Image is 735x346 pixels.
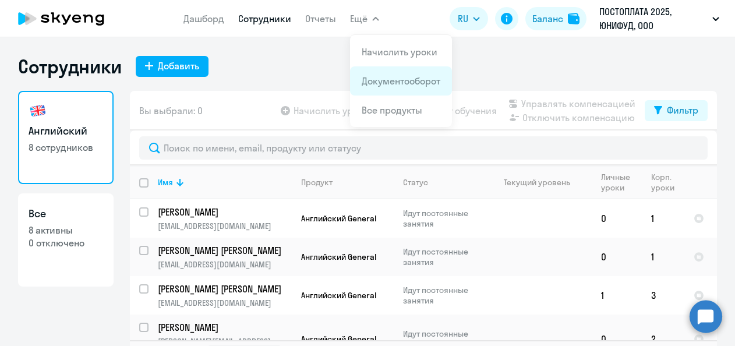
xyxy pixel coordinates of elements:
[29,101,47,120] img: english
[18,193,114,287] a: Все8 активны0 отключено
[642,276,684,315] td: 3
[158,283,291,295] a: [PERSON_NAME] [PERSON_NAME]
[645,100,708,121] button: Фильтр
[158,244,291,257] a: [PERSON_NAME] [PERSON_NAME]
[362,104,422,116] a: Все продукты
[601,172,641,193] div: Личные уроки
[139,104,203,118] span: Вы выбрали: 0
[18,91,114,184] a: Английский8 сотрудников
[458,12,468,26] span: RU
[238,13,291,24] a: Сотрудники
[350,12,367,26] span: Ещё
[599,5,708,33] p: ПОСТОПЛАТА 2025, ЮНИФУД, ООО
[403,285,483,306] p: Идут постоянные занятия
[525,7,586,30] button: Балансbalance
[18,55,122,78] h1: Сотрудники
[139,136,708,160] input: Поиск по имени, email, продукту или статусу
[158,259,291,270] p: [EMAIL_ADDRESS][DOMAIN_NAME]
[504,177,570,188] div: Текущий уровень
[403,246,483,267] p: Идут постоянные занятия
[29,224,103,236] p: 8 активны
[158,221,291,231] p: [EMAIL_ADDRESS][DOMAIN_NAME]
[667,103,698,117] div: Фильтр
[158,206,291,218] a: [PERSON_NAME]
[592,238,642,276] td: 0
[183,13,224,24] a: Дашборд
[158,177,173,188] div: Имя
[403,177,428,188] div: Статус
[29,141,103,154] p: 8 сотрудников
[493,177,591,188] div: Текущий уровень
[642,199,684,238] td: 1
[362,46,437,58] a: Начислить уроки
[403,208,483,229] p: Идут постоянные занятия
[158,298,291,308] p: [EMAIL_ADDRESS][DOMAIN_NAME]
[158,321,291,334] a: [PERSON_NAME]
[158,321,289,334] p: [PERSON_NAME]
[450,7,488,30] button: RU
[158,283,289,295] p: [PERSON_NAME] [PERSON_NAME]
[592,199,642,238] td: 0
[158,59,199,73] div: Добавить
[592,276,642,315] td: 1
[651,172,684,193] div: Корп. уроки
[29,123,103,139] h3: Английский
[136,56,209,77] button: Добавить
[532,12,563,26] div: Баланс
[305,13,336,24] a: Отчеты
[568,13,579,24] img: balance
[301,252,376,262] span: Английский General
[642,238,684,276] td: 1
[158,177,291,188] div: Имя
[593,5,725,33] button: ПОСТОПЛАТА 2025, ЮНИФУД, ООО
[29,206,103,221] h3: Все
[29,236,103,249] p: 0 отключено
[301,177,333,188] div: Продукт
[301,213,376,224] span: Английский General
[362,75,440,87] a: Документооборот
[301,334,376,344] span: Английский General
[158,206,289,218] p: [PERSON_NAME]
[158,244,289,257] p: [PERSON_NAME] [PERSON_NAME]
[301,290,376,301] span: Английский General
[350,7,379,30] button: Ещё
